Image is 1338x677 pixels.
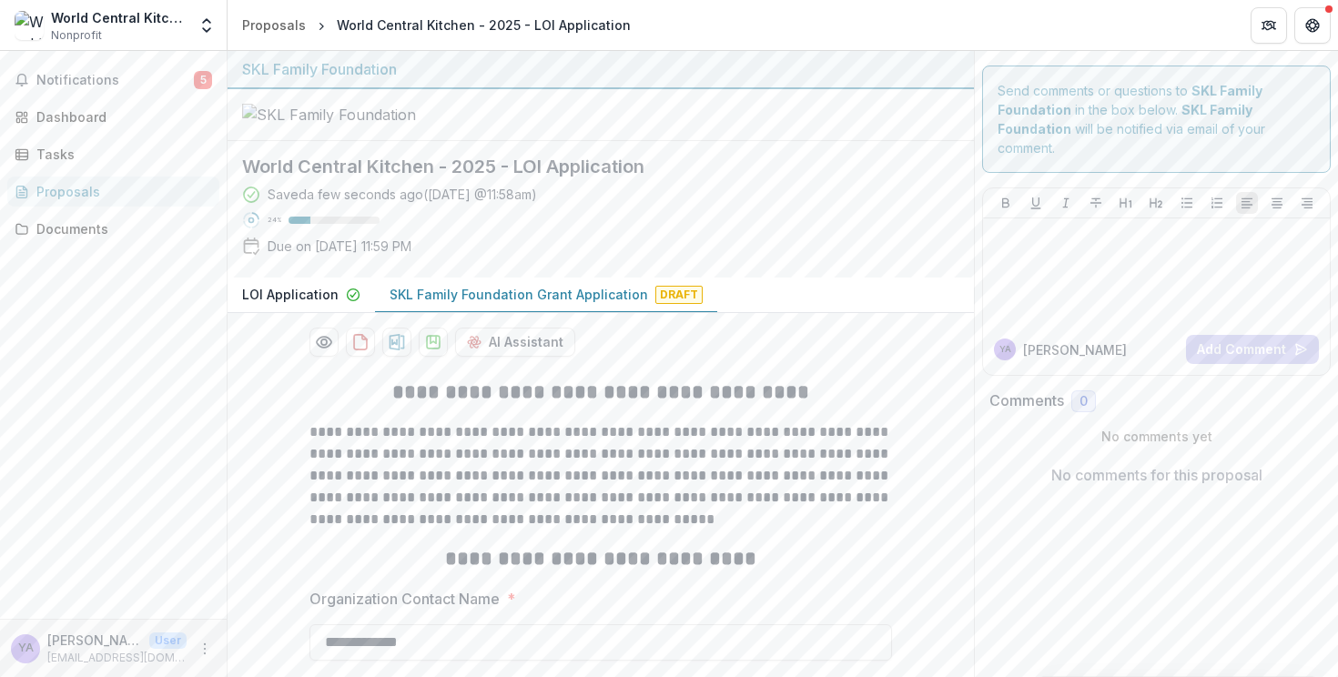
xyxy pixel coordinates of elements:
[1085,192,1107,214] button: Strike
[242,104,424,126] img: SKL Family Foundation
[242,156,930,177] h2: World Central Kitchen - 2025 - LOI Application
[268,185,537,204] div: Saved a few seconds ago ( [DATE] @ 11:58am )
[36,182,205,201] div: Proposals
[989,392,1064,409] h2: Comments
[1080,394,1088,409] span: 0
[194,71,212,89] span: 5
[194,638,216,660] button: More
[455,328,575,357] button: AI Assistant
[995,192,1017,214] button: Bold
[1145,192,1167,214] button: Heading 2
[989,427,1323,446] p: No comments yet
[1294,7,1331,44] button: Get Help
[390,285,648,304] p: SKL Family Foundation Grant Application
[7,177,219,207] a: Proposals
[1176,192,1198,214] button: Bullet List
[1055,192,1077,214] button: Italicize
[7,214,219,244] a: Documents
[194,7,219,44] button: Open entity switcher
[1251,7,1287,44] button: Partners
[149,632,187,649] p: User
[51,27,102,44] span: Nonprofit
[36,73,194,88] span: Notifications
[36,219,205,238] div: Documents
[419,328,448,357] button: download-proposal
[242,285,339,304] p: LOI Application
[235,12,313,38] a: Proposals
[1115,192,1137,214] button: Heading 1
[235,12,638,38] nav: breadcrumb
[51,8,187,27] div: World Central Kitchen
[999,345,1011,354] div: Yasmine Ahmed
[1236,192,1258,214] button: Align Left
[1186,335,1319,364] button: Add Comment
[382,328,411,357] button: download-proposal
[242,58,959,80] div: SKL Family Foundation
[655,286,703,304] span: Draft
[1023,340,1127,359] p: [PERSON_NAME]
[346,328,375,357] button: download-proposal
[36,145,205,164] div: Tasks
[268,237,411,256] p: Due on [DATE] 11:59 PM
[7,66,219,95] button: Notifications5
[1296,192,1318,214] button: Align Right
[1025,192,1047,214] button: Underline
[15,11,44,40] img: World Central Kitchen
[242,15,306,35] div: Proposals
[18,642,34,654] div: Yasmine Ahmed
[337,15,631,35] div: World Central Kitchen - 2025 - LOI Application
[36,107,205,126] div: Dashboard
[309,588,500,610] p: Organization Contact Name
[7,139,219,169] a: Tasks
[1266,192,1288,214] button: Align Center
[1051,464,1262,486] p: No comments for this proposal
[1206,192,1228,214] button: Ordered List
[47,631,142,650] p: [PERSON_NAME]
[268,214,281,227] p: 24 %
[982,66,1331,173] div: Send comments or questions to in the box below. will be notified via email of your comment.
[47,650,187,666] p: [EMAIL_ADDRESS][DOMAIN_NAME]
[7,102,219,132] a: Dashboard
[309,328,339,357] button: Preview 4c9a91b4-8454-4cc3-a286-83f4b82e2f1f-1.pdf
